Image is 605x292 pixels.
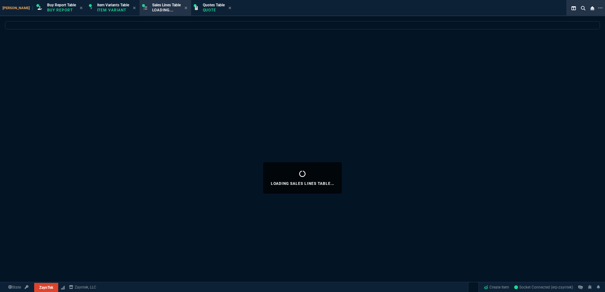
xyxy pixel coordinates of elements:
[133,6,136,11] nx-icon: Close Tab
[47,8,76,13] p: Buy Report
[3,6,33,10] span: [PERSON_NAME]
[6,284,23,290] a: Global State
[152,8,181,13] p: Loading...
[97,8,129,13] p: Item Variant
[578,4,588,12] nx-icon: Search
[184,6,187,11] nx-icon: Close Tab
[569,4,578,12] nx-icon: Split Panels
[47,3,76,7] span: Buy Report Table
[152,3,181,7] span: Sales Lines Table
[271,181,334,186] p: Loading Sales Lines Table...
[67,284,98,290] a: msbcCompanyName
[228,6,231,11] nx-icon: Close Tab
[514,285,573,289] span: Socket Connected (erp-zayntek)
[203,8,225,13] p: Quote
[80,6,83,11] nx-icon: Close Tab
[514,284,573,290] a: jidQ7vL4TSc5HAAaAABv
[588,4,597,12] nx-icon: Close Workbench
[23,284,30,290] a: API TOKEN
[481,283,512,292] a: Create Item
[203,3,225,7] span: Quotes Table
[598,5,602,11] nx-icon: Open New Tab
[97,3,129,7] span: Item Variants Table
